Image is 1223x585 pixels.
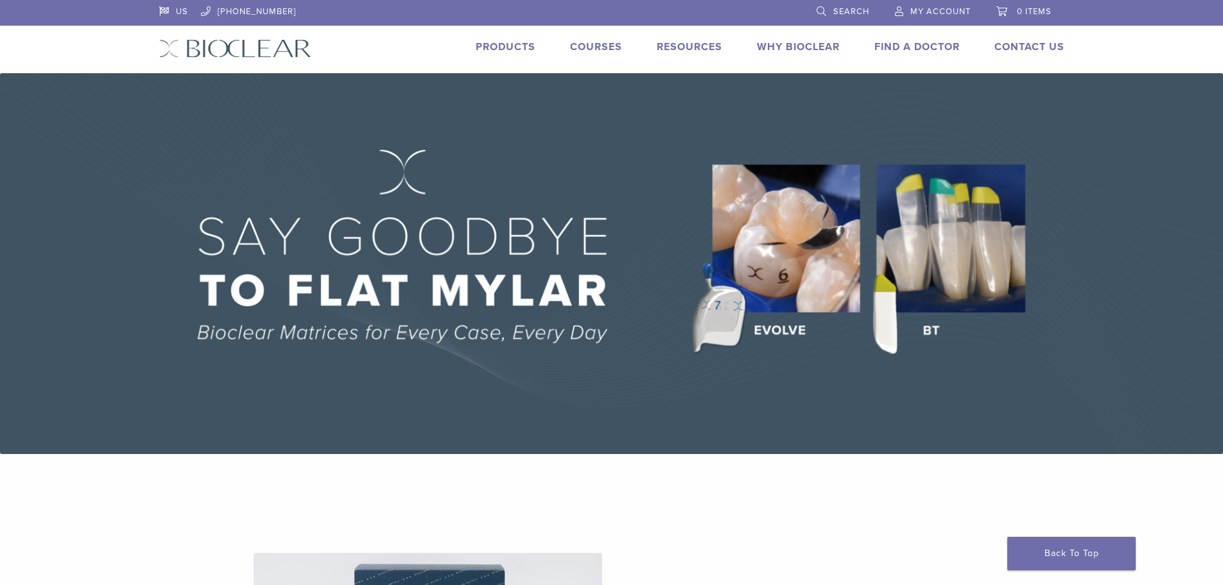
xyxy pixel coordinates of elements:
[1017,6,1052,17] span: 0 items
[1007,537,1136,570] a: Back To Top
[833,6,869,17] span: Search
[570,40,622,53] a: Courses
[994,40,1064,53] a: Contact Us
[657,40,722,53] a: Resources
[874,40,960,53] a: Find A Doctor
[757,40,840,53] a: Why Bioclear
[159,39,311,58] img: Bioclear
[910,6,971,17] span: My Account
[476,40,535,53] a: Products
